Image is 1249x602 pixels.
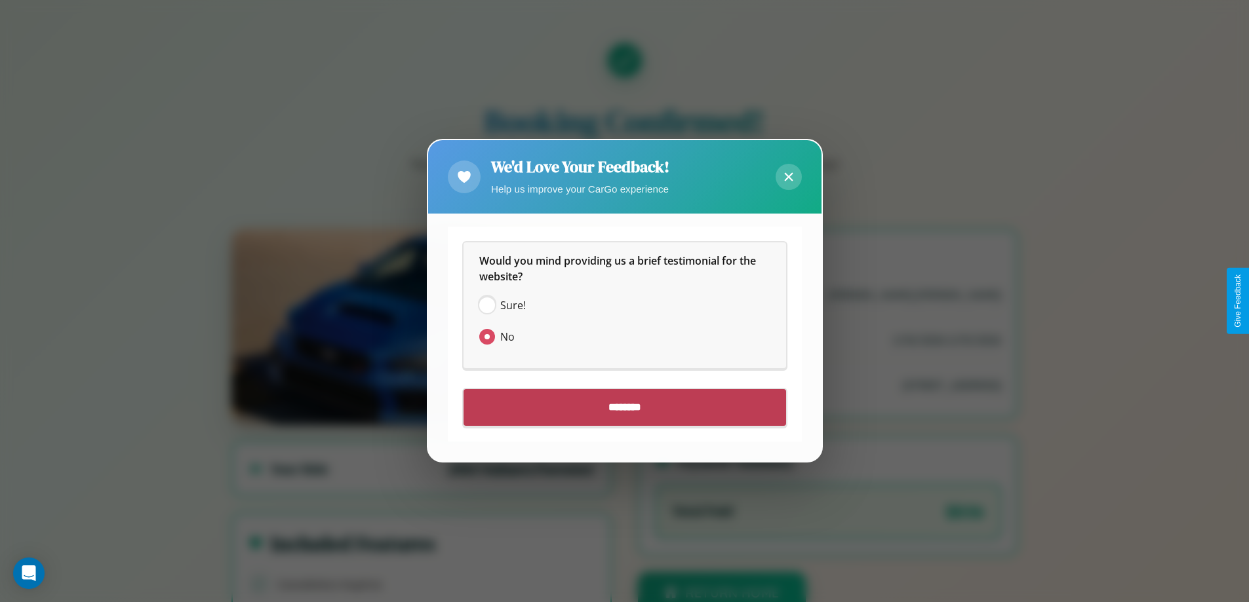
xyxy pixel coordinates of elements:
div: Give Feedback [1233,274,1242,328]
h2: We'd Love Your Feedback! [491,156,669,178]
span: No [500,329,515,345]
p: Help us improve your CarGo experience [491,180,669,198]
div: Open Intercom Messenger [13,557,45,589]
span: Would you mind providing us a brief testimonial for the website? [479,254,759,284]
span: Sure! [500,298,526,314]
